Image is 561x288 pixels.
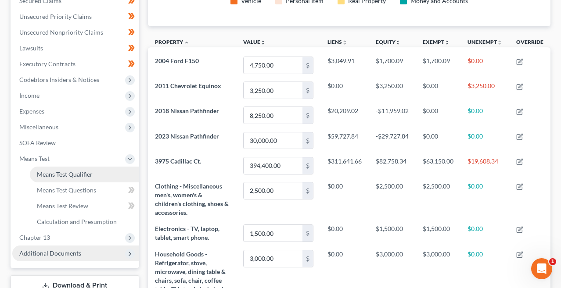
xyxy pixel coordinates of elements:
[369,103,416,128] td: -$11,959.02
[423,39,450,45] a: Exemptunfold_more
[19,13,92,20] span: Unsecured Priority Claims
[416,53,460,78] td: $1,700.09
[244,82,302,99] input: 0.00
[460,53,509,78] td: $0.00
[444,40,450,45] i: unfold_more
[19,249,81,257] span: Additional Documents
[244,57,302,74] input: 0.00
[376,39,401,45] a: Equityunfold_more
[369,221,416,246] td: $1,500.00
[244,107,302,124] input: 0.00
[155,39,189,45] a: Property expand_less
[19,76,99,83] span: Codebtors Insiders & Notices
[19,28,103,36] span: Unsecured Nonpriority Claims
[12,25,139,40] a: Unsecured Nonpriority Claims
[302,132,313,149] div: $
[416,128,460,153] td: $0.00
[320,178,369,220] td: $0.00
[320,103,369,128] td: $20,209.02
[302,225,313,242] div: $
[30,214,139,230] a: Calculation and Presumption
[369,78,416,103] td: $3,250.00
[37,171,93,178] span: Means Test Qualifier
[184,40,189,45] i: expand_less
[37,186,96,194] span: Means Test Questions
[155,107,219,114] span: 2018 Nissan Pathfinder
[327,39,347,45] a: Liensunfold_more
[155,225,219,241] span: Electronics - TV, laptop, tablet, smart phone.
[155,132,219,140] span: 2023 Nissan Pathfinder
[416,221,460,246] td: $1,500.00
[396,40,401,45] i: unfold_more
[320,153,369,178] td: $311,641.66
[320,221,369,246] td: $0.00
[19,155,50,162] span: Means Test
[30,167,139,182] a: Means Test Qualifier
[549,258,556,265] span: 1
[531,258,552,279] iframe: Intercom live chat
[12,135,139,151] a: SOFA Review
[369,53,416,78] td: $1,700.09
[302,57,313,74] div: $
[12,56,139,72] a: Executory Contracts
[12,9,139,25] a: Unsecured Priority Claims
[19,123,58,131] span: Miscellaneous
[37,202,88,210] span: Means Test Review
[320,78,369,103] td: $0.00
[30,182,139,198] a: Means Test Questions
[37,218,117,225] span: Calculation and Presumption
[19,92,40,99] span: Income
[320,128,369,153] td: $59,727.84
[19,44,43,52] span: Lawsuits
[155,182,229,216] span: Clothing - Miscellaneous men's, women's & children's clothing, shoes & accessories.
[460,153,509,178] td: $19,608.34
[302,157,313,174] div: $
[244,182,302,199] input: 0.00
[19,234,50,241] span: Chapter 13
[342,40,347,45] i: unfold_more
[155,57,199,64] span: 2004 Ford F150
[416,178,460,220] td: $2,500.00
[260,40,266,45] i: unfold_more
[369,128,416,153] td: -$29,727.84
[243,39,266,45] a: Valueunfold_more
[19,139,56,146] span: SOFA Review
[302,107,313,124] div: $
[509,33,550,53] th: Override
[302,82,313,99] div: $
[244,225,302,242] input: 0.00
[460,178,509,220] td: $0.00
[19,107,44,115] span: Expenses
[460,221,509,246] td: $0.00
[416,78,460,103] td: $0.00
[19,60,76,68] span: Executory Contracts
[467,39,502,45] a: Unexemptunfold_more
[460,78,509,103] td: $3,250.00
[460,128,509,153] td: $0.00
[416,103,460,128] td: $0.00
[155,82,221,89] span: 2011 Chevrolet Equinox
[244,157,302,174] input: 0.00
[320,53,369,78] td: $3,049.91
[416,153,460,178] td: $63,150.00
[155,157,201,165] span: 3975 Cadillac Ct.
[302,182,313,199] div: $
[244,250,302,267] input: 0.00
[460,103,509,128] td: $0.00
[302,250,313,267] div: $
[497,40,502,45] i: unfold_more
[244,132,302,149] input: 0.00
[369,178,416,220] td: $2,500.00
[12,40,139,56] a: Lawsuits
[369,153,416,178] td: $82,758.34
[30,198,139,214] a: Means Test Review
